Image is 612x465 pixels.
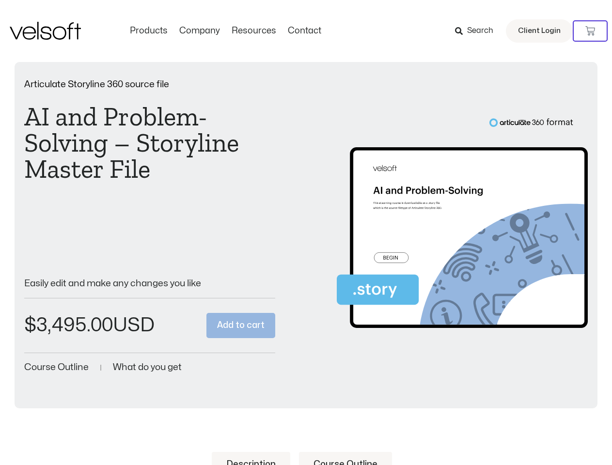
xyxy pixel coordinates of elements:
a: CompanyMenu Toggle [173,26,226,36]
a: ResourcesMenu Toggle [226,26,282,36]
p: Articulate Storyline 360 source file [24,80,275,89]
a: Search [455,23,500,39]
a: Course Outline [24,363,89,372]
nav: Menu [124,26,327,36]
a: What do you get [113,363,182,372]
img: Velsoft Training Materials [10,22,81,40]
button: Add to cart [206,313,275,339]
a: Client Login [506,19,573,43]
bdi: 3,495.00 [24,316,113,335]
span: $ [24,316,36,335]
a: ProductsMenu Toggle [124,26,173,36]
h1: AI and Problem-Solving – Storyline Master File [24,104,275,182]
img: Second Product Image [337,118,588,336]
a: ContactMenu Toggle [282,26,327,36]
span: Search [467,25,493,37]
p: Easily edit and make any changes you like [24,279,275,288]
span: Client Login [518,25,561,37]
